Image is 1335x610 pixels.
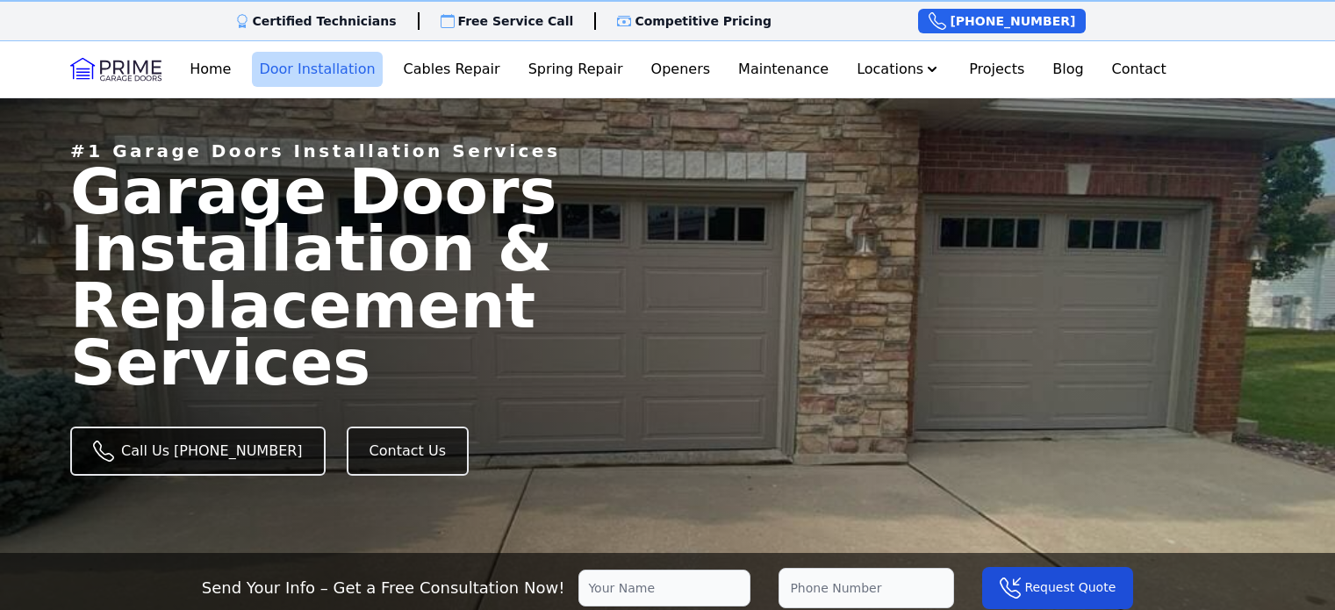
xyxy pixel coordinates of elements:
a: Maintenance [731,52,836,87]
a: Home [183,52,238,87]
button: Request Quote [982,567,1133,609]
a: Spring Repair [521,52,630,87]
p: Competitive Pricing [635,12,772,30]
a: Openers [644,52,718,87]
a: Contact Us [347,427,469,476]
a: Door Installation [252,52,382,87]
input: Your Name [578,570,750,606]
input: Phone Number [779,568,954,608]
button: Locations [850,52,948,87]
a: [PHONE_NUMBER] [918,9,1086,33]
a: Contact [1105,52,1174,87]
img: Logo [70,55,161,83]
a: Cables Repair [397,52,507,87]
a: Blog [1045,52,1090,87]
a: Call Us [PHONE_NUMBER] [70,427,326,476]
p: Certified Technicians [253,12,397,30]
p: #1 Garage Doors Installation Services [70,139,560,163]
p: Send Your Info – Get a Free Consultation Now! [202,576,565,600]
span: Garage Doors Installation & Replacement Services [70,154,556,398]
p: Free Service Call [458,12,574,30]
a: Projects [962,52,1031,87]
